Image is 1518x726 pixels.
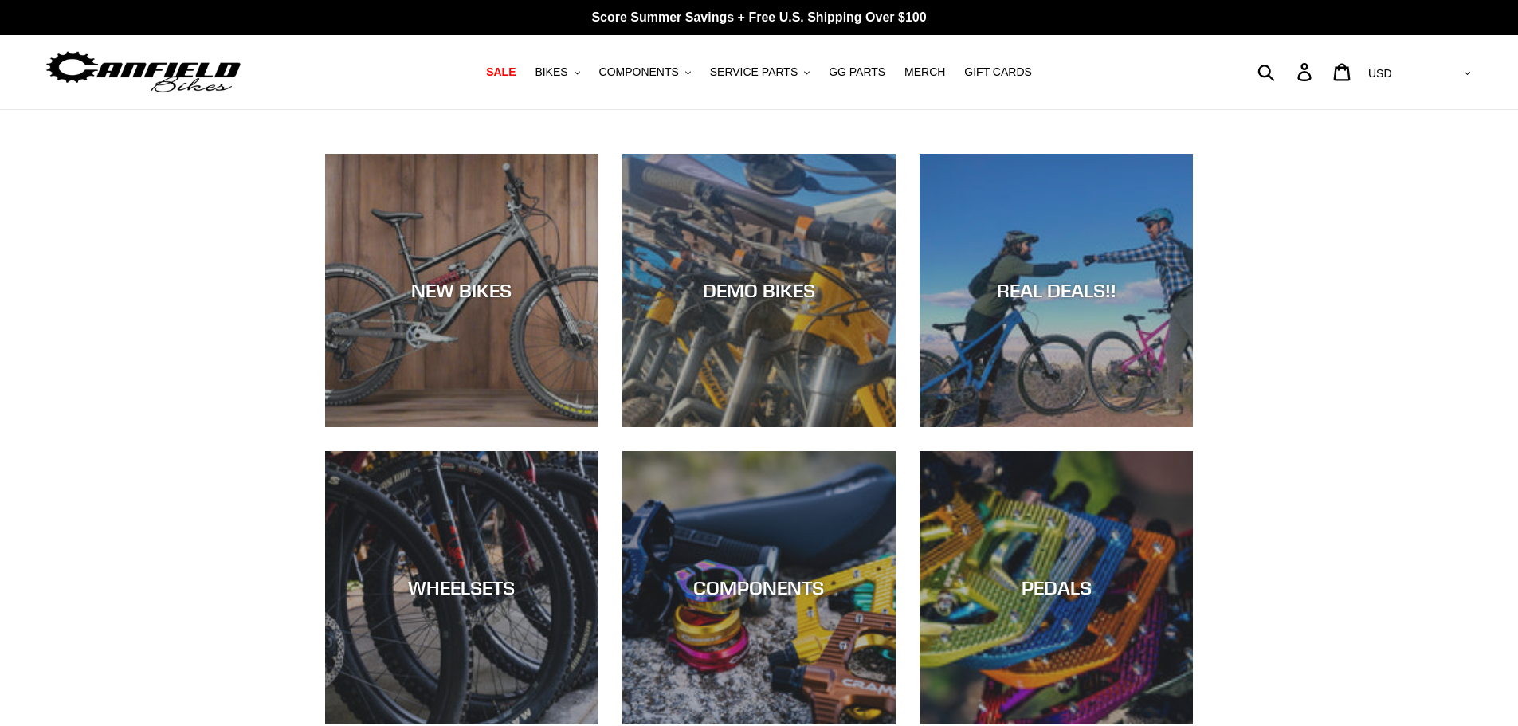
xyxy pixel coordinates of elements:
[599,65,679,79] span: COMPONENTS
[1266,54,1307,89] input: Search
[325,279,598,302] div: NEW BIKES
[821,61,893,83] a: GG PARTS
[920,154,1193,427] a: REAL DEALS!!
[325,576,598,599] div: WHEELSETS
[904,65,945,79] span: MERCH
[710,65,798,79] span: SERVICE PARTS
[527,61,587,83] button: BIKES
[920,279,1193,302] div: REAL DEALS!!
[829,65,885,79] span: GG PARTS
[920,576,1193,599] div: PEDALS
[622,279,896,302] div: DEMO BIKES
[325,154,598,427] a: NEW BIKES
[486,65,516,79] span: SALE
[591,61,699,83] button: COMPONENTS
[964,65,1032,79] span: GIFT CARDS
[896,61,953,83] a: MERCH
[622,576,896,599] div: COMPONENTS
[622,451,896,724] a: COMPONENTS
[325,451,598,724] a: WHEELSETS
[44,47,243,97] img: Canfield Bikes
[478,61,524,83] a: SALE
[702,61,818,83] button: SERVICE PARTS
[920,451,1193,724] a: PEDALS
[535,65,567,79] span: BIKES
[956,61,1040,83] a: GIFT CARDS
[622,154,896,427] a: DEMO BIKES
